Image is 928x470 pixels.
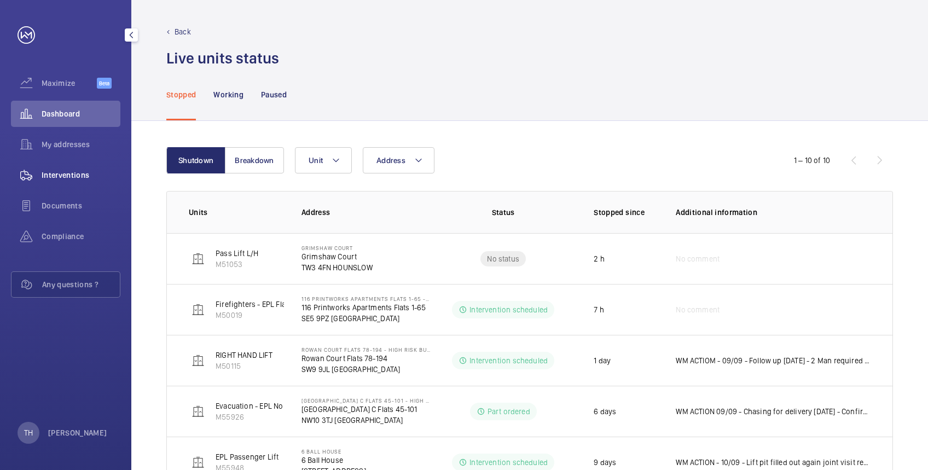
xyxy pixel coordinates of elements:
span: My addresses [42,139,120,150]
p: Stopped [166,89,196,100]
p: Intervention scheduled [469,355,548,366]
img: elevator.svg [192,252,205,265]
p: Additional information [676,207,871,218]
p: [PERSON_NAME] [48,427,107,438]
p: Rowan Court Flats 78-194 [301,353,430,364]
p: Intervention scheduled [469,457,548,468]
p: 6 Ball House [301,448,366,455]
p: 7 h [594,304,604,315]
p: 6 days [594,406,616,417]
p: Intervention scheduled [469,304,548,315]
span: No comment [676,253,720,264]
p: 116 Printworks Apartments Flats 1-65 - High Risk Building [301,295,430,302]
p: Stopped since [594,207,658,218]
p: WM ACTION 09/09 - Chasing for delivery [DATE] - Confirming eta for delivery this week 05/09 - Cha... [676,406,871,417]
p: WM ACTIOM - 09/09 - Follow up [DATE] - 2 Man required to set up doors [676,355,871,366]
p: Rowan Court Flats 78-194 - High Risk Building [301,346,430,353]
img: elevator.svg [192,354,205,367]
p: M55926 [216,411,344,422]
p: Part ordered [488,406,530,417]
span: Interventions [42,170,120,181]
p: SW9 9JL [GEOGRAPHIC_DATA] [301,364,430,375]
span: No comment [676,304,720,315]
span: Dashboard [42,108,120,119]
p: M50019 [216,310,324,321]
p: Evacuation - EPL No 4 Flats 45-101 R/h [216,401,344,411]
p: 1 day [594,355,611,366]
button: Unit [295,147,352,173]
span: Any questions ? [42,279,120,290]
p: WM ACTION - 10/09 - Lift pit filled out again joint visit required to see where water is coming f... [676,457,871,468]
span: Unit [309,156,323,165]
p: No status [487,253,519,264]
p: Units [189,207,284,218]
img: elevator.svg [192,456,205,469]
span: Compliance [42,231,120,242]
p: Working [213,89,243,100]
span: Maximize [42,78,97,89]
p: NW10 3TJ [GEOGRAPHIC_DATA] [301,415,430,426]
div: 1 – 10 of 10 [794,155,830,166]
button: Breakdown [225,147,284,173]
button: Address [363,147,434,173]
p: Grimshaw Court [301,245,373,251]
p: RIGHT HAND LIFT [216,350,272,361]
p: [GEOGRAPHIC_DATA] C Flats 45-101 [301,404,430,415]
p: TW3 4FN HOUNSLOW [301,262,373,273]
p: Grimshaw Court [301,251,373,262]
p: [GEOGRAPHIC_DATA] C Flats 45-101 - High Risk Building [301,397,430,404]
p: Firefighters - EPL Flats 1-65 No 1 [216,299,324,310]
p: 116 Printworks Apartments Flats 1-65 [301,302,430,313]
span: Documents [42,200,120,211]
img: elevator.svg [192,303,205,316]
p: Status [438,207,569,218]
p: M50115 [216,361,272,372]
img: elevator.svg [192,405,205,418]
p: 9 days [594,457,616,468]
span: Beta [97,78,112,89]
button: Shutdown [166,147,225,173]
p: Back [175,26,191,37]
h1: Live units status [166,48,279,68]
span: Address [376,156,405,165]
p: TH [24,427,33,438]
p: 2 h [594,253,605,264]
p: Pass Lift L/H [216,248,258,259]
p: M51053 [216,259,258,270]
p: 6 Ball House [301,455,366,466]
p: EPL Passenger Lift [216,451,279,462]
p: Paused [261,89,287,100]
p: SE5 9PZ [GEOGRAPHIC_DATA] [301,313,430,324]
p: Address [301,207,430,218]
